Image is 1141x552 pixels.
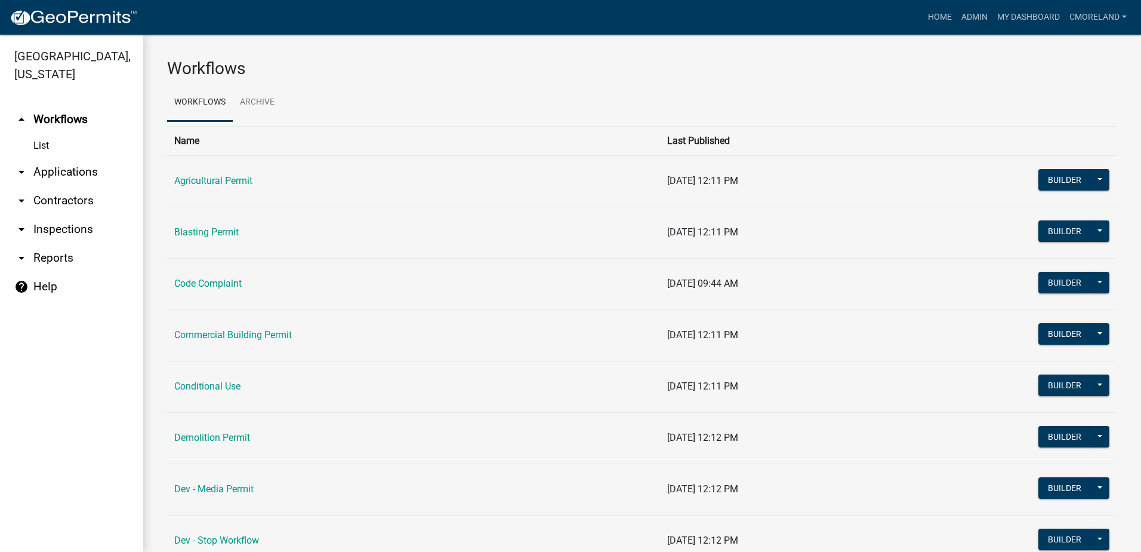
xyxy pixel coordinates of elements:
a: Admin [957,6,992,29]
i: arrow_drop_down [14,222,29,237]
th: Name [167,126,660,155]
i: arrow_drop_down [14,194,29,208]
span: [DATE] 12:12 PM [667,432,738,443]
a: Code Complaint [174,278,242,289]
a: Home [923,6,957,29]
button: Builder [1038,323,1091,345]
a: cmoreland [1065,6,1131,29]
a: Archive [233,84,282,122]
a: Commercial Building Permit [174,329,292,341]
i: arrow_drop_down [14,165,29,179]
a: Workflows [167,84,233,122]
span: [DATE] 12:11 PM [667,175,738,186]
i: arrow_drop_up [14,112,29,127]
i: help [14,280,29,294]
button: Builder [1038,272,1091,293]
a: My Dashboard [992,6,1065,29]
a: Agricultural Permit [174,175,252,186]
a: Blasting Permit [174,226,239,238]
a: Conditional Use [174,381,240,392]
button: Builder [1038,169,1091,191]
th: Last Published [660,126,952,155]
button: Builder [1038,529,1091,550]
a: Demolition Permit [174,432,250,443]
i: arrow_drop_down [14,251,29,265]
span: [DATE] 12:12 PM [667,535,738,546]
span: [DATE] 09:44 AM [667,278,738,289]
button: Builder [1038,375,1091,396]
button: Builder [1038,220,1091,242]
a: Dev - Media Permit [174,483,254,495]
span: [DATE] 12:11 PM [667,329,738,341]
button: Builder [1038,426,1091,447]
button: Builder [1038,477,1091,499]
a: Dev - Stop Workflow [174,535,259,546]
span: [DATE] 12:11 PM [667,226,738,238]
h3: Workflows [167,59,1117,79]
span: [DATE] 12:11 PM [667,381,738,392]
span: [DATE] 12:12 PM [667,483,738,495]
